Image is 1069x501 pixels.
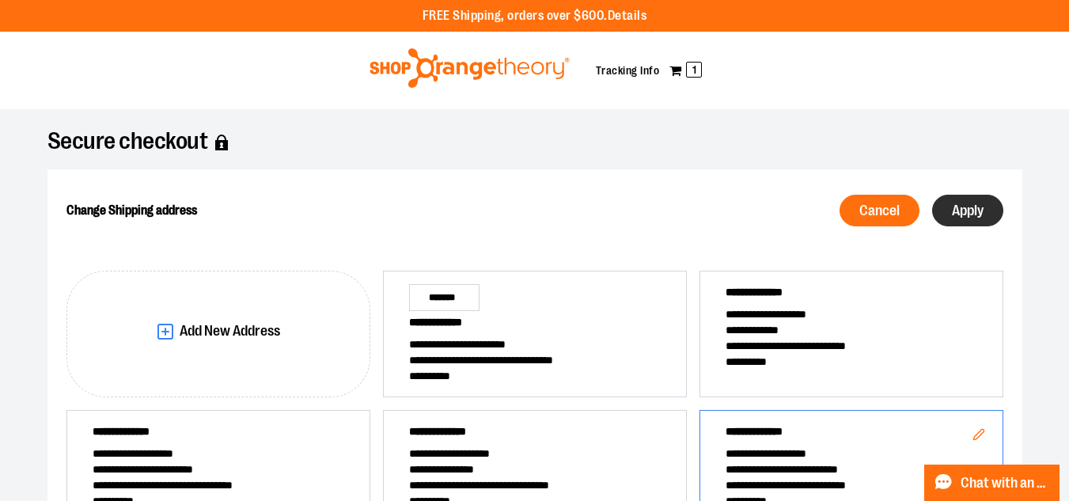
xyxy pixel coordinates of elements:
[367,48,572,88] img: Shop Orangetheory
[961,476,1050,491] span: Chat with an Expert
[66,271,370,397] button: Add New Address
[66,188,518,233] h2: Change Shipping address
[952,203,984,218] span: Apply
[423,7,647,25] p: FREE Shipping, orders over $600.
[180,324,280,339] span: Add New Address
[859,203,900,218] span: Cancel
[47,135,1022,150] h1: Secure checkout
[840,195,919,226] button: Cancel
[960,416,998,457] button: Edit
[596,64,660,77] a: Tracking Info
[924,465,1060,501] button: Chat with an Expert
[608,9,647,23] a: Details
[932,195,1003,226] button: Apply
[686,62,702,78] span: 1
